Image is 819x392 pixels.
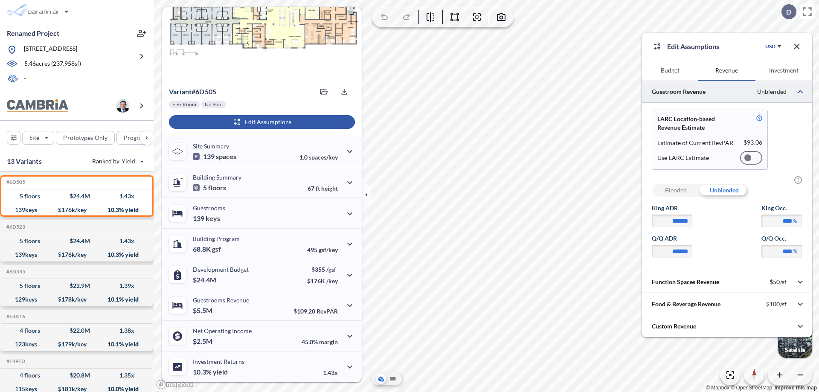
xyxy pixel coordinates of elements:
[85,154,149,168] button: Ranked by Yield
[63,134,107,142] p: Prototypes Only
[657,139,734,147] p: Estimate of Current RevPAR
[706,385,729,391] a: Mapbox
[652,300,720,308] p: Food & Beverage Revenue
[302,338,338,346] p: 45.0%
[193,183,226,192] p: 5
[7,99,68,113] img: BrandImage
[775,385,817,391] a: Improve this map
[212,245,221,253] span: gsf
[307,266,338,273] p: $355
[116,131,163,145] button: Program
[193,174,241,181] p: Building Summary
[193,276,218,284] p: $24.4M
[193,235,240,242] p: Building Program
[326,266,336,273] span: /gsf
[657,115,736,132] p: LARC Location-based Revenue Estimate
[193,266,249,273] p: Development Budget
[169,87,192,96] span: Variant
[116,99,130,113] img: user logo
[193,327,252,334] p: Net Operating Income
[743,139,762,147] p: $ 93.06
[124,134,148,142] p: Program
[316,185,320,192] span: ft
[770,278,787,286] p: $50/sf
[193,204,225,212] p: Guestrooms
[761,204,802,212] label: King Occ.
[216,152,236,161] span: spaces
[321,185,338,192] span: height
[652,322,696,331] p: Custom Revenue
[652,184,700,197] div: Blended
[156,380,194,389] a: Mapbox homepage
[793,217,797,225] label: %
[213,368,228,376] span: yield
[793,247,797,256] label: %
[657,154,709,162] p: Use LARC Estimate
[7,156,42,166] p: 13 Variants
[786,8,791,16] p: D
[29,134,39,142] p: Site
[785,346,805,353] p: Satellite
[778,324,812,358] img: Switcher Image
[652,278,719,286] p: Function Spaces Revenue
[307,246,338,253] p: 495
[667,41,719,52] p: Edit Assumptions
[208,183,226,192] span: floors
[319,246,338,253] span: gsf/key
[388,374,398,384] button: Site Plan
[193,358,244,365] p: Investment Returns
[309,154,338,161] span: spaces/key
[317,308,338,315] span: RevPAR
[7,29,59,38] p: Renamed Project
[205,101,223,108] p: No Pool
[193,337,214,346] p: $2.5M
[5,314,25,319] h5: Click to copy the code
[193,214,220,223] p: 139
[22,131,54,145] button: Site
[731,385,772,391] a: OpenStreetMap
[326,277,338,285] span: /key
[698,60,755,81] button: Revenue
[323,369,338,376] p: 1.43x
[755,60,812,81] button: Investment
[761,234,802,243] label: Q/Q Occ.
[56,131,115,145] button: Prototypes Only
[193,245,221,253] p: 68.8K
[299,154,338,161] p: 1.0
[193,306,214,315] p: $5.5M
[5,179,25,185] h5: Click to copy the code
[766,300,787,308] p: $100/sf
[24,44,77,55] p: [STREET_ADDRESS]
[193,368,228,376] p: 10.3%
[652,204,692,212] label: King ADR
[778,324,812,358] button: Switcher ImageSatellite
[700,184,748,197] div: Unblended
[24,74,26,84] p: -
[122,157,136,166] span: Yield
[652,234,692,243] label: Q/Q ADR
[169,115,355,129] button: Edit Assumptions
[794,176,802,184] span: ?
[376,374,386,384] button: Aerial View
[308,185,338,192] p: 67
[193,142,229,150] p: Site Summary
[765,43,775,50] div: USD
[319,338,338,346] span: margin
[5,224,25,230] h5: Click to copy the code
[307,277,338,285] p: $176K
[24,59,81,69] p: 5.46 acres ( 237,958 sf)
[193,152,236,161] p: 139
[169,87,216,96] p: # 6d505
[206,214,220,223] span: keys
[5,358,25,364] h5: Click to copy the code
[172,101,196,108] p: Flex Room
[5,269,25,275] h5: Click to copy the code
[642,60,698,81] button: Budget
[293,308,338,315] p: $109.20
[193,296,249,304] p: Guestrooms Revenue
